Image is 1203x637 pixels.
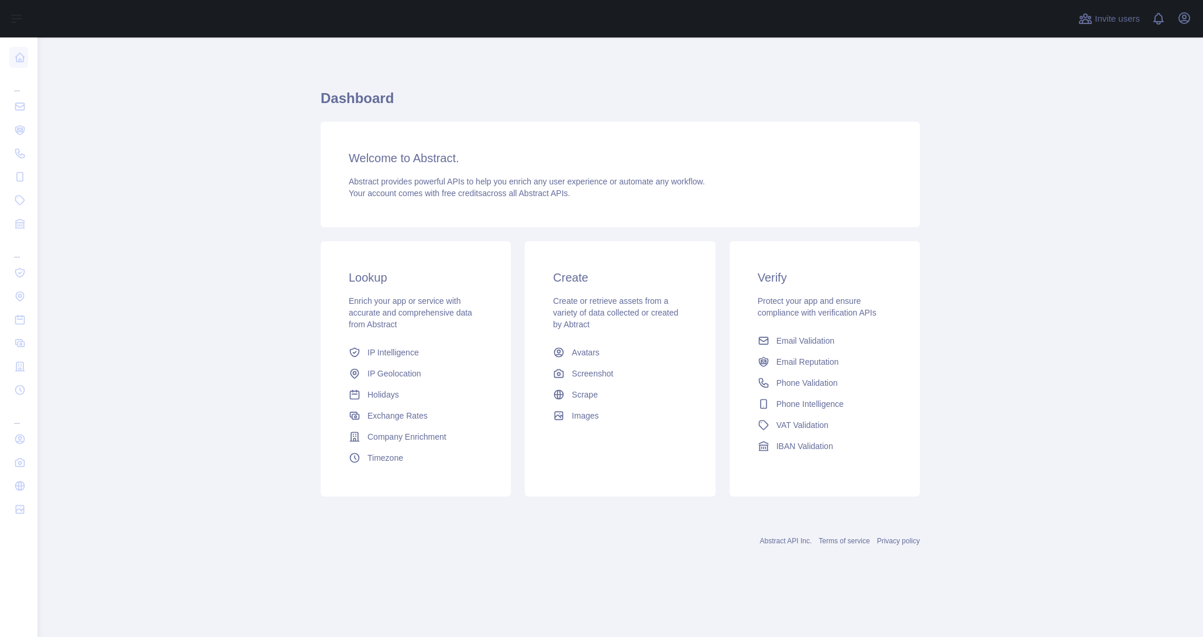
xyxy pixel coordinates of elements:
a: VAT Validation [753,415,896,436]
a: Exchange Rates [344,405,487,426]
span: Email Reputation [776,356,839,368]
a: Timezone [344,447,487,468]
span: VAT Validation [776,419,829,431]
span: Abstract provides powerful APIs to help you enrich any user experience or automate any workflow. [349,177,705,186]
span: Create or retrieve assets from a variety of data collected or created by Abtract [553,296,678,329]
a: IBAN Validation [753,436,896,457]
span: Holidays [367,389,399,400]
span: Avatars [572,347,599,358]
a: Abstract API Inc. [760,537,812,545]
a: IP Geolocation [344,363,487,384]
a: IP Intelligence [344,342,487,363]
span: IP Intelligence [367,347,419,358]
span: Phone Validation [776,377,838,389]
span: Scrape [572,389,597,400]
a: Email Reputation [753,351,896,372]
span: Invite users [1095,12,1140,26]
h3: Verify [758,269,892,286]
a: Phone Intelligence [753,393,896,415]
span: IBAN Validation [776,440,833,452]
span: Exchange Rates [367,410,428,422]
span: IP Geolocation [367,368,421,379]
a: Images [548,405,692,426]
a: Scrape [548,384,692,405]
a: Avatars [548,342,692,363]
div: ... [9,70,28,94]
span: Phone Intelligence [776,398,844,410]
a: Email Validation [753,330,896,351]
span: Images [572,410,599,422]
span: free credits [442,189,482,198]
span: Protect your app and ensure compliance with verification APIs [758,296,877,317]
span: Screenshot [572,368,613,379]
span: Your account comes with across all Abstract APIs. [349,189,570,198]
div: ... [9,237,28,260]
a: Screenshot [548,363,692,384]
h3: Welcome to Abstract. [349,150,892,166]
h3: Create [553,269,687,286]
span: Enrich your app or service with accurate and comprehensive data from Abstract [349,296,472,329]
h1: Dashboard [321,89,920,117]
button: Invite users [1076,9,1142,28]
span: Company Enrichment [367,431,446,443]
span: Email Validation [776,335,834,347]
h3: Lookup [349,269,483,286]
a: Holidays [344,384,487,405]
a: Company Enrichment [344,426,487,447]
a: Terms of service [819,537,869,545]
a: Privacy policy [877,537,920,545]
div: ... [9,403,28,426]
a: Phone Validation [753,372,896,393]
span: Timezone [367,452,403,464]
